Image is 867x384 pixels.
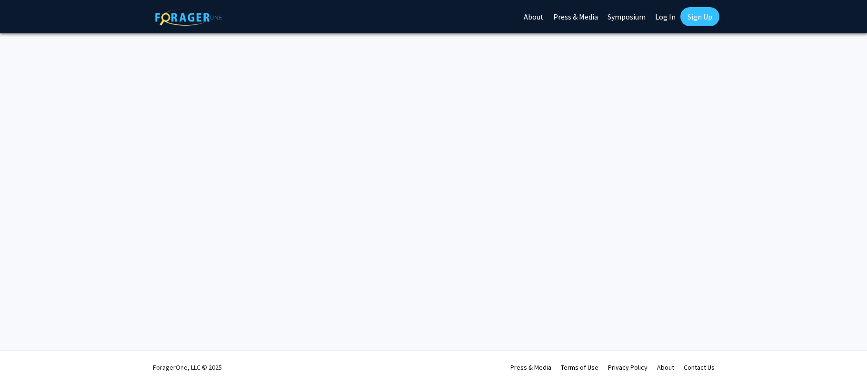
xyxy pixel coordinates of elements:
[153,351,222,384] div: ForagerOne, LLC © 2025
[684,363,715,372] a: Contact Us
[561,363,598,372] a: Terms of Use
[657,363,674,372] a: About
[155,9,222,26] img: ForagerOne Logo
[680,7,719,26] a: Sign Up
[510,363,551,372] a: Press & Media
[608,363,648,372] a: Privacy Policy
